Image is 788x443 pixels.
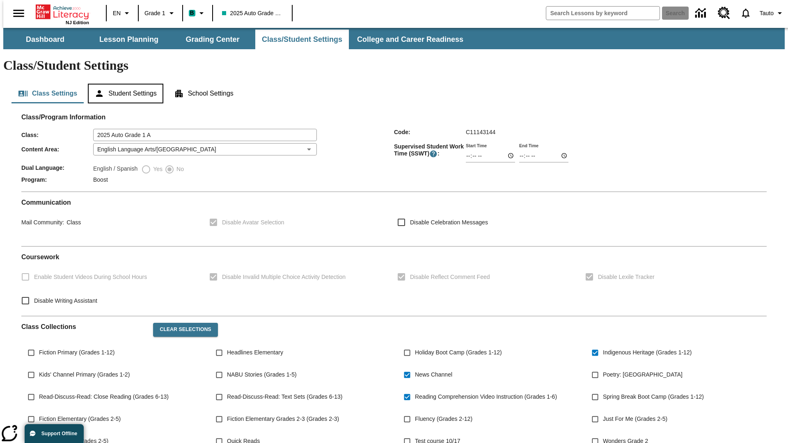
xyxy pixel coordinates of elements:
span: Just For Me (Grades 2-5) [603,415,667,423]
h1: Class/Student Settings [3,58,785,73]
span: Code : [394,129,466,135]
input: Class [93,129,317,141]
button: Support Offline [25,424,84,443]
span: Holiday Boot Camp (Grades 1-12) [415,348,502,357]
span: 2025 Auto Grade 1 A [222,9,283,18]
span: News Channel [415,370,452,379]
a: Resource Center, Will open in new tab [713,2,735,24]
span: Kids' Channel Primary (Grades 1-2) [39,370,130,379]
div: Class/Program Information [21,121,767,185]
span: Disable Avatar Selection [222,218,284,227]
span: Disable Reflect Comment Feed [410,273,490,281]
span: Class [64,219,81,226]
a: Home [36,4,89,20]
span: Spring Break Boot Camp (Grades 1-12) [603,393,704,401]
span: Content Area : [21,146,93,153]
span: B [190,8,194,18]
div: Home [36,3,89,25]
div: Communication [21,199,767,240]
div: English Language Arts/[GEOGRAPHIC_DATA] [93,143,317,155]
span: Disable Lexile Tracker [598,273,655,281]
span: Program : [21,176,93,183]
a: Notifications [735,2,756,24]
button: Open side menu [7,1,31,25]
h2: Class Collections [21,323,147,331]
span: EN [113,9,121,18]
span: Disable Invalid Multiple Choice Activity Detection [222,273,346,281]
span: Fiction Primary (Grades 1-12) [39,348,115,357]
button: Profile/Settings [756,6,788,21]
span: Mail Community : [21,219,64,226]
button: Class/Student Settings [255,30,349,49]
div: SubNavbar [3,28,785,49]
button: Boost Class color is teal. Change class color [186,6,210,21]
span: Dual Language : [21,164,93,171]
h2: Class/Program Information [21,113,767,121]
span: Enable Student Videos During School Hours [34,273,147,281]
span: Supervised Student Work Time (SSWT) : [394,143,466,158]
button: Grade: Grade 1, Select a grade [141,6,180,21]
div: SubNavbar [3,30,471,49]
span: Headlines Elementary [227,348,283,357]
button: Grading Center [172,30,254,49]
h2: Communication [21,199,767,206]
button: Student Settings [88,84,163,103]
button: College and Career Readiness [350,30,470,49]
span: C11143144 [466,129,495,135]
span: Fiction Elementary Grades 2-3 (Grades 2-3) [227,415,339,423]
div: Class/Student Settings [11,84,777,103]
span: Boost [93,176,108,183]
span: Support Offline [41,431,77,436]
button: Dashboard [4,30,86,49]
button: School Settings [167,84,240,103]
button: Class Settings [11,84,84,103]
span: Tauto [760,9,774,18]
button: Language: EN, Select a language [109,6,135,21]
span: No [174,165,184,174]
span: NJ Edition [66,20,89,25]
span: Indigenous Heritage (Grades 1-12) [603,348,692,357]
div: Coursework [21,253,767,309]
button: Lesson Planning [88,30,170,49]
span: Disable Writing Assistant [34,297,97,305]
span: Reading Comprehension Video Instruction (Grades 1-6) [415,393,557,401]
span: Grade 1 [144,9,165,18]
span: Class : [21,132,93,138]
button: Clear Selections [153,323,218,337]
h2: Course work [21,253,767,261]
label: Start Time [466,142,487,148]
span: Poetry: [GEOGRAPHIC_DATA] [603,370,683,379]
span: Disable Celebration Messages [410,218,488,227]
span: Read-Discuss-Read: Text Sets (Grades 6-13) [227,393,342,401]
span: NABU Stories (Grades 1-5) [227,370,297,379]
a: Data Center [690,2,713,25]
button: Supervised Student Work Time is the timeframe when students can take LevelSet and when lessons ar... [429,150,438,158]
span: Yes [151,165,163,174]
span: Fluency (Grades 2-12) [415,415,472,423]
input: search field [546,7,660,20]
label: End Time [519,142,538,148]
span: Fiction Elementary (Grades 2-5) [39,415,121,423]
label: English / Spanish [93,164,137,174]
span: Read-Discuss-Read: Close Reading (Grades 6-13) [39,393,169,401]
